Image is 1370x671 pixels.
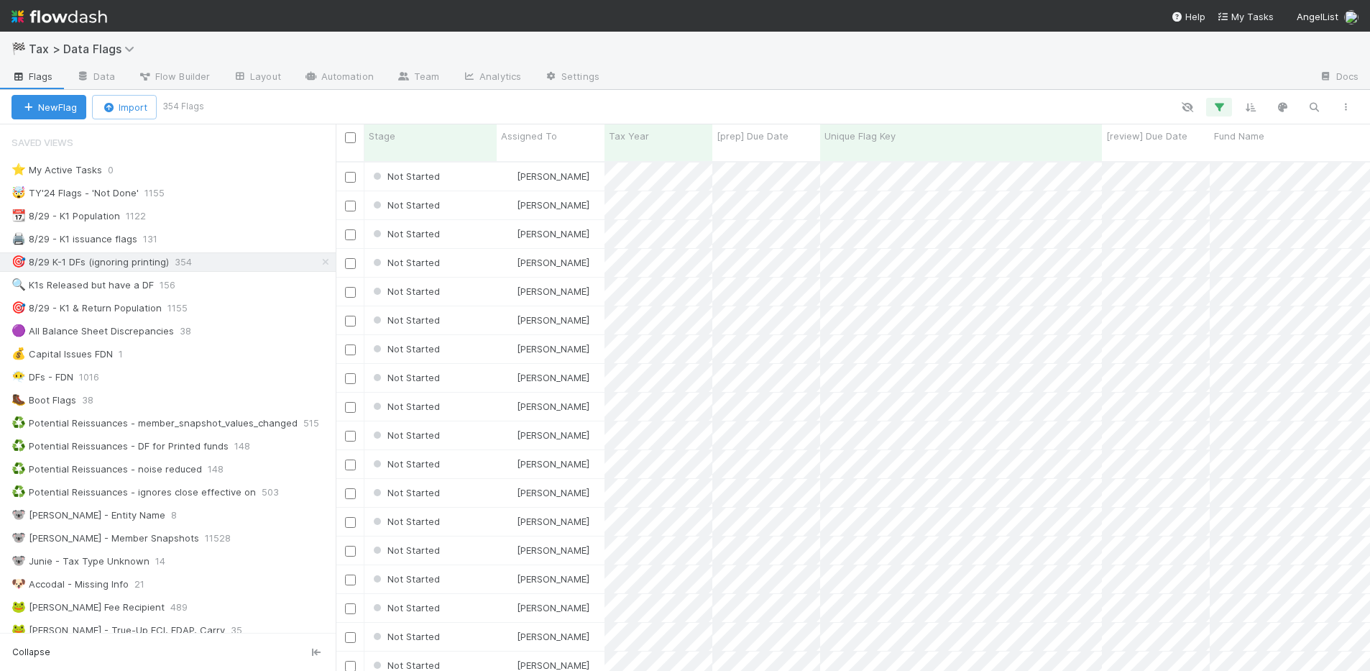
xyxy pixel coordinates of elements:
[517,286,589,297] span: [PERSON_NAME]
[12,598,165,616] div: [PERSON_NAME] Fee Recipient
[12,324,26,337] span: 🟣
[12,393,26,406] span: 🥾
[369,129,395,143] span: Stage
[517,343,589,355] span: [PERSON_NAME]
[12,529,199,547] div: [PERSON_NAME] - Member Snapshots
[517,314,589,326] span: [PERSON_NAME]
[503,429,515,441] img: avatar_e41e7ae5-e7d9-4d8d-9f56-31b0d7a2f4fd.png
[501,129,557,143] span: Assigned To
[126,207,160,225] span: 1122
[370,428,440,442] div: Not Started
[503,602,515,613] img: avatar_e41e7ae5-e7d9-4d8d-9f56-31b0d7a2f4fd.png
[12,69,53,83] span: Flags
[502,428,589,442] div: [PERSON_NAME]
[345,460,356,470] input: Toggle Row Selected
[370,257,440,268] span: Not Started
[370,487,440,498] span: Not Started
[517,372,589,383] span: [PERSON_NAME]
[502,543,589,557] div: [PERSON_NAME]
[502,198,589,212] div: [PERSON_NAME]
[12,95,86,119] button: NewFlag
[108,161,128,179] span: 0
[517,257,589,268] span: [PERSON_NAME]
[12,347,26,360] span: 💰
[65,66,127,89] a: Data
[370,458,440,470] span: Not Started
[12,601,26,613] span: 🐸
[12,301,26,314] span: 🎯
[503,372,515,383] img: avatar_711f55b7-5a46-40da-996f-bc93b6b86381.png
[503,257,515,268] img: avatar_d45d11ee-0024-4901-936f-9df0a9cc3b4e.png
[127,66,221,89] a: Flow Builder
[231,621,257,639] span: 35
[370,314,440,326] span: Not Started
[502,399,589,414] div: [PERSON_NAME]
[119,345,137,363] span: 1
[502,485,589,500] div: [PERSON_NAME]
[12,42,26,55] span: 🏁
[824,129,896,143] span: Unique Flag Key
[12,508,26,521] span: 🐨
[370,169,440,183] div: Not Started
[345,373,356,384] input: Toggle Row Selected
[370,284,440,298] div: Not Started
[370,629,440,644] div: Not Started
[370,227,440,241] div: Not Started
[370,399,440,414] div: Not Started
[12,439,26,452] span: ♻️
[503,631,515,642] img: avatar_cfa6ccaa-c7d9-46b3-b608-2ec56ecf97ad.png
[717,129,789,143] span: [prep] Due Date
[345,488,356,499] input: Toggle Row Selected
[143,230,172,248] span: 131
[517,458,589,470] span: [PERSON_NAME]
[12,128,73,157] span: Saved Views
[12,391,76,409] div: Boot Flags
[144,184,179,202] span: 1155
[12,578,26,590] span: 🐶
[175,253,206,271] span: 354
[345,344,356,355] input: Toggle Row Selected
[12,646,50,659] span: Collapse
[503,659,515,671] img: avatar_cfa6ccaa-c7d9-46b3-b608-2ec56ecf97ad.png
[370,286,440,297] span: Not Started
[345,229,356,240] input: Toggle Row Selected
[503,314,515,326] img: avatar_711f55b7-5a46-40da-996f-bc93b6b86381.png
[167,299,202,317] span: 1155
[12,575,129,593] div: Accodal - Missing Info
[503,286,515,297] img: avatar_66854b90-094e-431f-b713-6ac88429a2b8.png
[451,66,533,89] a: Analytics
[503,487,515,498] img: avatar_711f55b7-5a46-40da-996f-bc93b6b86381.png
[345,517,356,528] input: Toggle Row Selected
[370,255,440,270] div: Not Started
[503,516,515,527] img: avatar_66854b90-094e-431f-b713-6ac88429a2b8.png
[370,485,440,500] div: Not Started
[12,186,26,198] span: 🤯
[517,602,589,613] span: [PERSON_NAME]
[502,514,589,529] div: [PERSON_NAME]
[12,255,26,268] span: 🎯
[12,322,174,340] div: All Balance Sheet Discrepancies
[303,414,334,432] span: 515
[12,416,26,429] span: ♻️
[12,232,26,245] span: 🖨️
[12,485,26,498] span: ♻️
[180,322,206,340] span: 38
[370,343,440,355] span: Not Started
[503,228,515,239] img: avatar_e41e7ae5-e7d9-4d8d-9f56-31b0d7a2f4fd.png
[503,458,515,470] img: avatar_e41e7ae5-e7d9-4d8d-9f56-31b0d7a2f4fd.png
[502,572,589,586] div: [PERSON_NAME]
[138,69,210,83] span: Flow Builder
[370,313,440,327] div: Not Started
[370,601,440,615] div: Not Started
[171,506,191,524] span: 8
[370,631,440,642] span: Not Started
[502,601,589,615] div: [PERSON_NAME]
[12,462,26,475] span: ♻️
[502,629,589,644] div: [PERSON_NAME]
[12,276,154,294] div: K1s Released but have a DF
[12,163,26,175] span: ⭐
[517,487,589,498] span: [PERSON_NAME]
[345,402,356,413] input: Toggle Row Selected
[370,457,440,471] div: Not Started
[502,169,589,183] div: [PERSON_NAME]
